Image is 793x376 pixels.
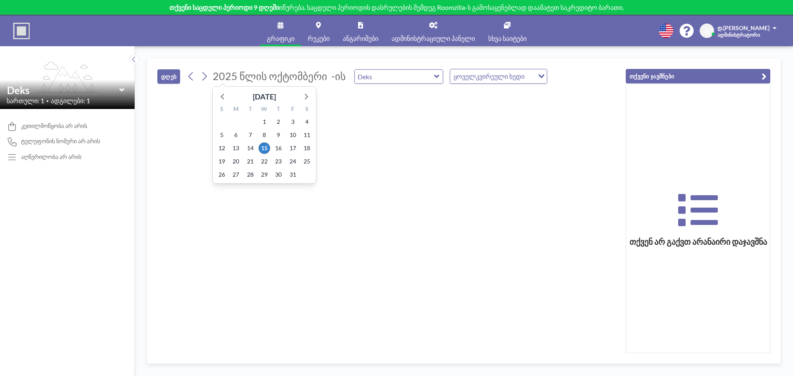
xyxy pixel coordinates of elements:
[287,169,299,180] span: Friday, October 31, 2025
[717,24,769,31] font: დ.[PERSON_NAME]
[259,169,270,180] span: Wednesday, October 29, 2025
[21,153,81,160] font: აღწერილობა არ არის
[308,34,330,42] font: რუკები
[287,129,299,141] span: Friday, October 10, 2025
[301,142,313,154] span: Saturday, October 18, 2025
[216,156,228,167] span: Sunday, October 19, 2025
[301,15,336,46] a: რუკები
[259,156,270,167] span: Wednesday, October 22, 2025
[260,15,301,46] a: გრაფიკი
[157,69,180,84] button: დღეს
[287,142,299,154] span: Friday, October 17, 2025
[229,104,243,115] div: M
[355,70,434,83] input: დეკსი
[287,156,299,167] span: Friday, October 24, 2025
[216,169,228,180] span: Sunday, October 26, 2025
[273,156,284,167] span: Thursday, October 23, 2025
[245,142,256,154] span: Tuesday, October 14, 2025
[385,15,482,46] a: ადმინისტრაციული პანელი
[626,69,770,83] button: თქვენი ჯავშნები
[230,142,242,154] span: Monday, October 13, 2025
[482,15,533,46] a: სხვა საიტები
[273,116,284,128] span: Thursday, October 2, 2025
[301,116,313,128] span: Saturday, October 4, 2025
[336,15,385,46] a: ანგარიშები
[230,129,242,141] span: Monday, October 6, 2025
[46,98,49,103] font: •
[527,71,533,82] input: ვარიანტის ძიება
[216,129,228,141] span: Sunday, October 5, 2025
[230,169,242,180] span: Monday, October 27, 2025
[245,156,256,167] span: Tuesday, October 21, 2025
[273,129,284,141] span: Thursday, October 9, 2025
[169,3,279,11] font: თქვენი საცდელი პერიოდი 9 დღეში
[450,69,547,83] div: ვარიანტის ძიება
[273,169,284,180] span: Thursday, October 30, 2025
[301,156,313,167] span: Saturday, October 25, 2025
[245,169,256,180] span: Tuesday, October 28, 2025
[21,137,100,144] font: ტელეფონის ნომერი არ არის
[343,34,378,42] font: ანგარიშები
[243,104,257,115] div: T
[213,70,327,82] font: 2025 წლის ოქტომბერი
[285,104,299,115] div: F
[271,104,285,115] div: T
[21,122,87,129] font: კეთილმოწყობა არ არის
[13,23,30,39] img: ორგანიზაციის ლოგო
[259,116,270,128] span: Wednesday, October 1, 2025
[301,129,313,141] span: Saturday, October 11, 2025
[216,142,228,154] span: Sunday, October 12, 2025
[304,3,624,11] font: . საცდელი პერიოდის დასრულების შემდეგ Roomzilla-ს გამოსაყენებლად დაამატეთ საკრედიტო ბარათი.
[7,84,119,96] input: დეკსი
[259,129,270,141] span: Wednesday, October 8, 2025
[488,34,527,42] font: სხვა საიტები
[230,156,242,167] span: Monday, October 20, 2025
[51,97,90,104] font: ადგილები: 1
[161,73,176,80] font: დღეს
[245,129,256,141] span: Tuesday, October 7, 2025
[392,34,475,42] font: ადმინისტრაციული პანელი
[279,3,304,11] font: იწურება
[7,97,44,104] font: სართული: 1
[287,116,299,128] span: Friday, October 3, 2025
[300,104,314,115] div: S
[215,104,229,115] div: S
[257,104,271,115] div: W
[331,70,346,82] font: -ის
[453,72,525,80] font: ყოველკვირეული ხედი
[267,34,294,42] font: გრაფიკი
[629,73,674,80] font: თქვენი ჯავშნები
[629,236,767,246] font: თქვენ არ გაქვთ არანაირი დაჯავშნა
[273,142,284,154] span: Thursday, October 16, 2025
[253,91,276,102] div: [DATE]
[705,27,709,34] font: დ
[717,32,760,38] font: ადმინისტრატორი
[259,142,270,154] span: Wednesday, October 15, 2025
